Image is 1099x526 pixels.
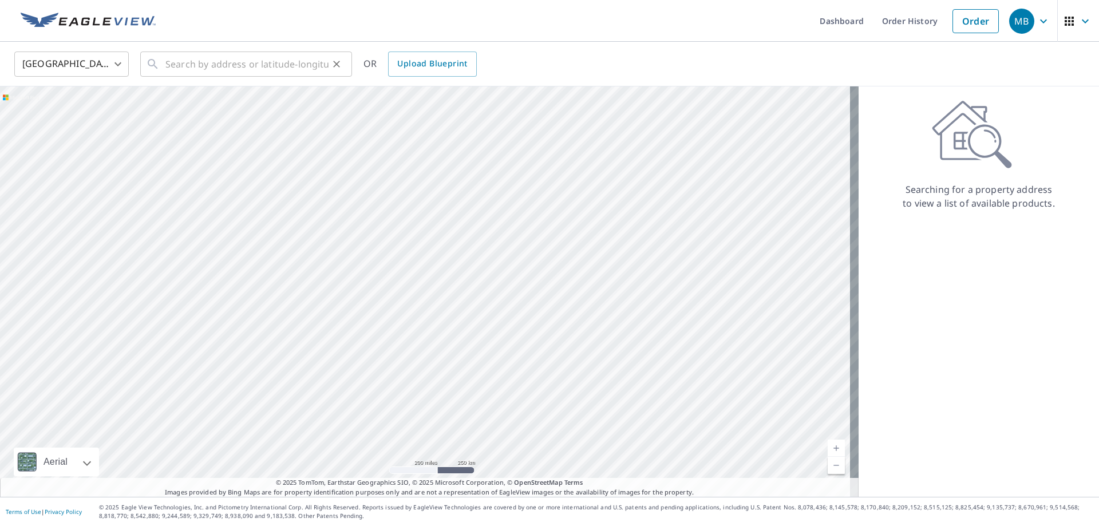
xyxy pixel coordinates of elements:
span: Upload Blueprint [397,57,467,71]
div: Aerial [14,448,99,476]
a: Upload Blueprint [388,52,476,77]
a: Terms of Use [6,508,41,516]
a: Order [952,9,999,33]
button: Clear [329,56,345,72]
a: Privacy Policy [45,508,82,516]
img: EV Logo [21,13,156,30]
p: Searching for a property address to view a list of available products. [902,183,1055,210]
p: © 2025 Eagle View Technologies, Inc. and Pictometry International Corp. All Rights Reserved. Repo... [99,503,1093,520]
input: Search by address or latitude-longitude [165,48,329,80]
span: © 2025 TomTom, Earthstar Geographics SIO, © 2025 Microsoft Corporation, © [276,478,583,488]
a: OpenStreetMap [514,478,562,487]
a: Terms [564,478,583,487]
div: OR [363,52,477,77]
p: | [6,508,82,515]
div: MB [1009,9,1034,34]
a: Current Level 5, Zoom In [828,440,845,457]
div: [GEOGRAPHIC_DATA] [14,48,129,80]
div: Aerial [40,448,71,476]
a: Current Level 5, Zoom Out [828,457,845,474]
